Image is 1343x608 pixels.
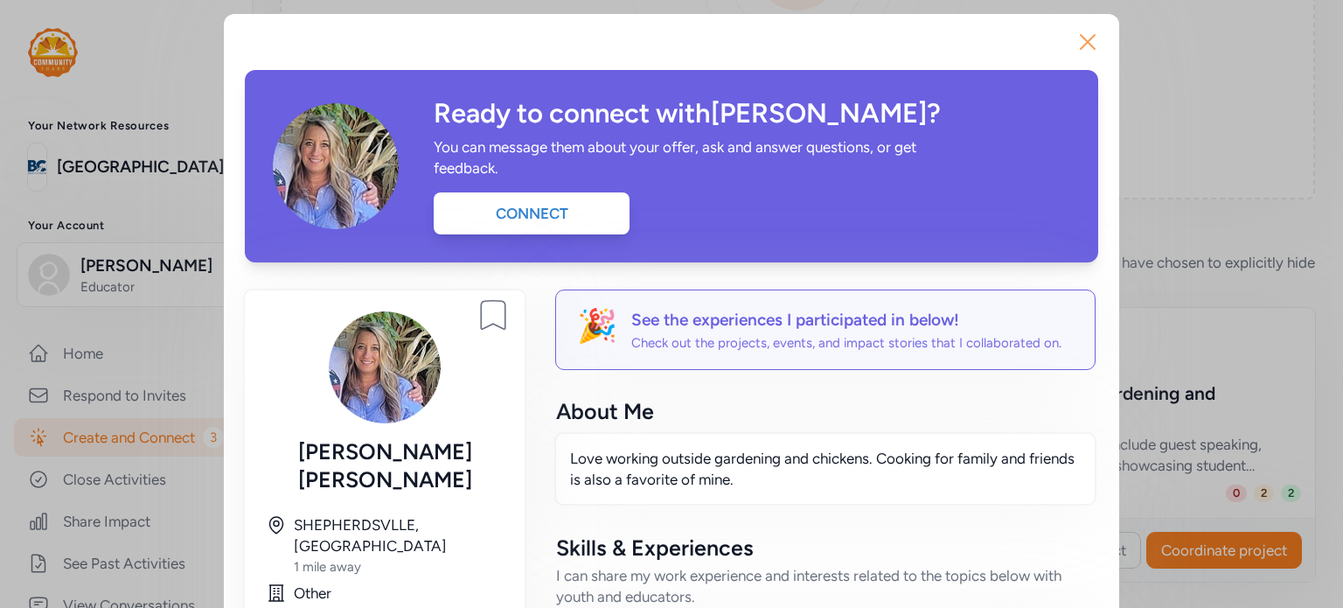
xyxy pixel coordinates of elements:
img: Avatar [329,311,441,423]
div: 1 mile away [294,558,504,576]
p: Love working outside gardening and chickens. Cooking for family and friends is also a favorite of... [570,448,1081,490]
div: [PERSON_NAME] [PERSON_NAME] [266,437,504,493]
div: You can message them about your offer, ask and answer questions, or get feedback. [434,136,937,178]
div: About Me [556,397,1095,425]
div: I can share my work experience and interests related to the topics below with youth and educators. [556,565,1095,607]
img: Avatar [273,103,399,229]
div: Skills & Experiences [556,534,1095,562]
div: 🎉 [577,308,617,352]
div: Other [294,583,504,604]
div: SHEPHERDSVLLE, [GEOGRAPHIC_DATA] [294,514,504,556]
div: Connect [434,192,630,234]
div: Ready to connect with [PERSON_NAME] ? [434,98,1070,129]
div: Check out the projects, events, and impact stories that I collaborated on. [631,334,1061,352]
div: See the experiences I participated in below! [631,308,1061,332]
